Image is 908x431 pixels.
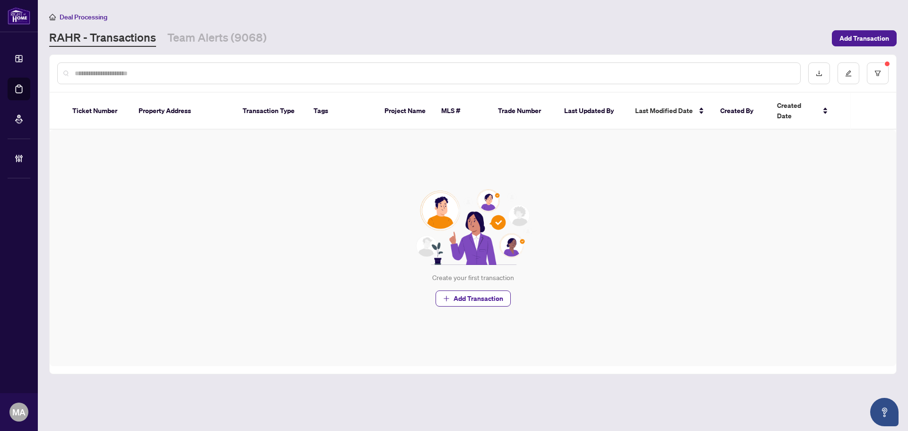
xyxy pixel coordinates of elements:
th: Ticket Number [65,93,131,130]
button: edit [838,62,859,84]
th: Transaction Type [235,93,306,130]
span: edit [845,70,852,77]
button: Add Transaction [832,30,897,46]
th: Property Address [131,93,235,130]
button: Open asap [870,398,899,426]
a: Team Alerts (9068) [167,30,267,47]
th: Project Name [377,93,434,130]
th: Last Modified Date [628,93,713,130]
span: Created Date [777,100,817,121]
button: filter [867,62,889,84]
button: Add Transaction [436,290,511,307]
a: RAHR - Transactions [49,30,156,47]
div: Create your first transaction [432,273,514,283]
span: plus [443,295,450,302]
span: filter [874,70,881,77]
span: home [49,14,56,20]
button: download [808,62,830,84]
span: MA [12,405,26,419]
th: Last Updated By [557,93,628,130]
span: download [816,70,822,77]
span: Add Transaction [839,31,889,46]
th: Trade Number [490,93,557,130]
th: MLS # [434,93,490,130]
img: Null State Icon [412,189,534,265]
th: Created By [713,93,769,130]
span: Deal Processing [60,13,107,21]
th: Tags [306,93,377,130]
span: Last Modified Date [635,106,693,116]
th: Created Date [769,93,836,130]
img: logo [8,7,30,25]
span: Add Transaction [454,291,503,306]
